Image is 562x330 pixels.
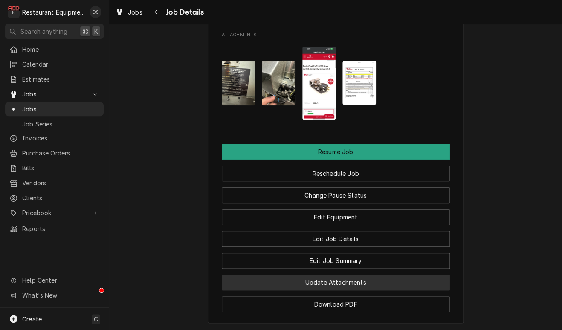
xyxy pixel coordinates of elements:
[22,178,99,187] span: Vendors
[22,120,99,128] span: Job Series
[22,164,99,172] span: Bills
[20,27,67,36] span: Search anything
[5,131,104,145] a: Invoices
[5,176,104,190] a: Vendors
[222,144,450,312] div: Button Group
[222,290,450,312] div: Button Group Row
[8,6,20,18] div: Restaurant Equipment Diagnostics's Avatar
[222,253,450,269] button: Edit Job Summary
[22,291,98,300] span: What's New
[22,134,99,143] span: Invoices
[22,315,42,323] span: Create
[22,8,85,17] div: Restaurant Equipment Diagnostics
[5,87,104,101] a: Go to Jobs
[222,160,450,181] div: Button Group Row
[5,57,104,71] a: Calendar
[222,231,450,247] button: Edit Job Details
[5,273,104,287] a: Go to Help Center
[90,6,101,18] div: Derek Stewart's Avatar
[222,209,450,225] button: Edit Equipment
[222,166,450,181] button: Reschedule Job
[5,288,104,302] a: Go to What's New
[22,149,99,158] span: Purchase Orders
[94,315,98,324] span: C
[222,296,450,312] button: Download PDF
[222,247,450,269] div: Button Group Row
[5,146,104,160] a: Purchase Orders
[8,6,20,18] div: R
[22,75,99,84] span: Estimates
[22,105,99,114] span: Jobs
[22,90,87,99] span: Jobs
[82,27,88,36] span: ⌘
[22,60,99,69] span: Calendar
[128,8,142,17] span: Jobs
[150,5,163,19] button: Navigate back
[5,222,104,236] a: Reports
[222,203,450,225] div: Button Group Row
[5,24,104,39] button: Search anything⌘K
[222,32,450,38] span: Attachments
[22,193,99,202] span: Clients
[222,144,450,160] div: Button Group Row
[222,275,450,290] button: Update Attachments
[5,161,104,175] a: Bills
[90,6,101,18] div: DS
[222,32,450,126] div: Attachments
[22,208,87,217] span: Pricebook
[5,72,104,86] a: Estimates
[5,206,104,220] a: Go to Pricebook
[222,225,450,247] div: Button Group Row
[22,224,99,233] span: Reports
[222,40,450,126] span: Attachments
[262,61,295,105] img: ND719pFSTdeWPTOa5b4v
[112,5,146,19] a: Jobs
[302,47,336,120] img: jJz34cS8RZ2Fh5es0m2k
[5,42,104,56] a: Home
[5,191,104,205] a: Clients
[222,181,450,203] div: Button Group Row
[22,45,99,54] span: Home
[222,61,255,105] img: TRxFkjvTAO3LAQW3lBXW
[342,61,376,105] img: Kad4my6ARUuGWxdO1qiL
[222,144,450,160] button: Resume Job
[22,276,98,285] span: Help Center
[163,6,204,18] span: Job Details
[222,187,450,203] button: Change Pause Status
[5,102,104,116] a: Jobs
[222,269,450,290] div: Button Group Row
[94,27,98,36] span: K
[5,117,104,131] a: Job Series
